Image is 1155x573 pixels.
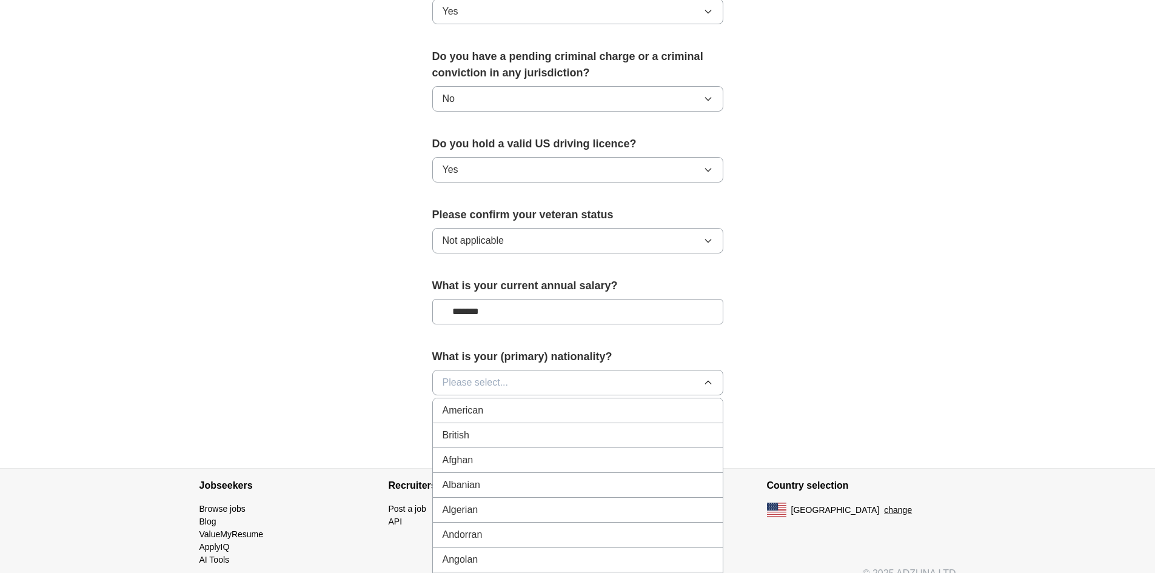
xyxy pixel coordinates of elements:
[767,503,786,517] img: US flag
[443,163,458,177] span: Yes
[389,504,426,514] a: Post a job
[199,517,216,526] a: Blog
[199,555,230,565] a: AI Tools
[432,370,723,395] button: Please select...
[791,504,880,517] span: [GEOGRAPHIC_DATA]
[443,428,469,443] span: British
[443,453,474,467] span: Afghan
[443,552,478,567] span: Angolan
[767,469,956,503] h4: Country selection
[432,86,723,112] button: No
[443,92,455,106] span: No
[199,529,264,539] a: ValueMyResume
[199,504,246,514] a: Browse jobs
[199,542,230,552] a: ApplyIQ
[389,517,403,526] a: API
[443,503,478,517] span: Algerian
[432,278,723,294] label: What is your current annual salary?
[432,228,723,253] button: Not applicable
[432,49,723,81] label: Do you have a pending criminal charge or a criminal conviction in any jurisdiction?
[432,349,723,365] label: What is your (primary) nationality?
[443,403,484,418] span: American
[432,157,723,183] button: Yes
[432,207,723,223] label: Please confirm your veteran status
[432,136,723,152] label: Do you hold a valid US driving licence?
[443,375,509,390] span: Please select...
[884,504,912,517] button: change
[443,4,458,19] span: Yes
[443,233,504,248] span: Not applicable
[443,478,480,492] span: Albanian
[443,528,483,542] span: Andorran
